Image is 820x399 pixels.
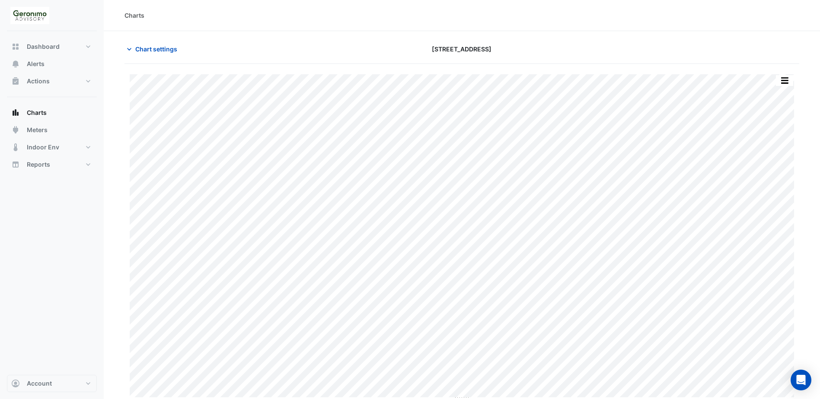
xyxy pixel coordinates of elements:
[10,7,49,24] img: Company Logo
[776,75,793,86] button: More Options
[27,77,50,85] span: Actions
[7,375,97,392] button: Account
[432,44,491,54] span: [STREET_ADDRESS]
[7,156,97,173] button: Reports
[27,160,50,169] span: Reports
[27,143,59,152] span: Indoor Env
[11,108,20,117] app-icon: Charts
[11,60,20,68] app-icon: Alerts
[124,41,183,57] button: Chart settings
[7,55,97,73] button: Alerts
[7,139,97,156] button: Indoor Env
[7,73,97,90] button: Actions
[11,42,20,51] app-icon: Dashboard
[7,104,97,121] button: Charts
[27,379,52,388] span: Account
[11,143,20,152] app-icon: Indoor Env
[11,126,20,134] app-icon: Meters
[27,60,45,68] span: Alerts
[791,370,811,390] div: Open Intercom Messenger
[11,77,20,85] app-icon: Actions
[135,44,177,54] span: Chart settings
[27,108,47,117] span: Charts
[7,38,97,55] button: Dashboard
[7,121,97,139] button: Meters
[27,42,60,51] span: Dashboard
[124,11,144,20] div: Charts
[27,126,48,134] span: Meters
[11,160,20,169] app-icon: Reports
